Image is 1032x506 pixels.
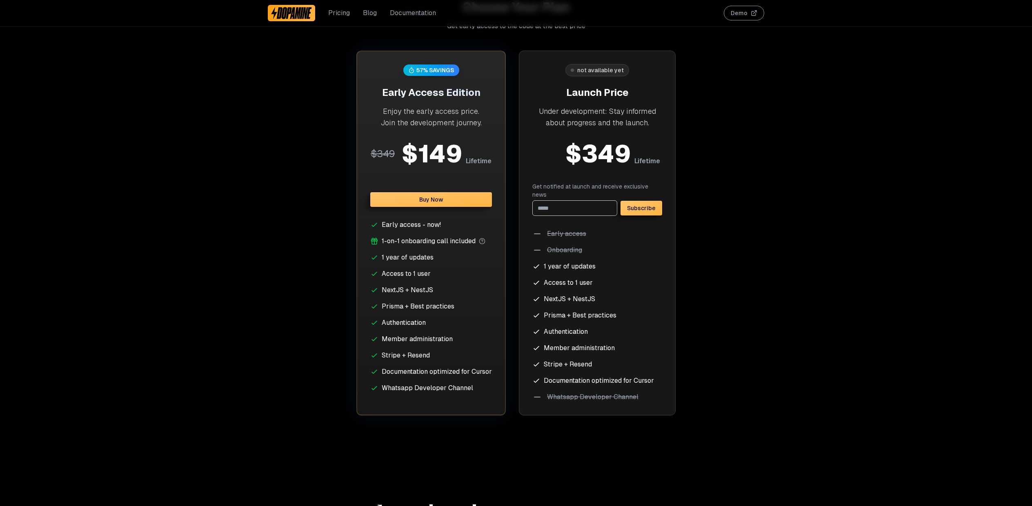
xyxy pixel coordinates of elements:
[724,6,764,20] button: Demo
[532,86,662,99] h3: Launch Price
[370,318,492,328] li: Authentication
[370,285,492,295] li: NextJS + NestJS
[271,7,312,20] img: Dopamine
[370,351,492,360] li: Stripe + Resend
[268,5,315,21] a: Dopamine
[547,392,638,402] span: Whatsapp Developer Channel
[370,220,492,230] li: Early access - now!
[370,334,492,344] li: Member administration
[370,106,492,117] div: Enjoy the early access price.
[466,156,492,166] span: Lifetime
[370,383,492,393] li: Whatsapp Developer Channel
[370,192,492,207] button: Buy Now
[634,156,660,166] span: Lifetime
[534,142,558,154] span: $ 349
[532,262,662,271] li: 1 year of updates
[532,294,662,304] li: NextJS + NestJS
[532,278,662,288] li: Access to 1 user
[577,66,624,74] div: not available yet
[565,142,631,166] span: $ 349
[532,343,662,353] li: Member administration
[370,302,492,311] li: Prisma + Best practices
[328,8,350,18] a: Pricing
[621,201,662,215] button: Subscribe
[532,182,662,199] p: Get notified at launch and receive exclusive news
[370,269,492,279] li: Access to 1 user
[370,253,492,262] li: 1 year of updates
[416,66,454,74] div: 57 % SAVINGS
[363,8,377,18] a: Blog
[371,147,395,160] span: $ 349
[532,376,662,386] li: Documentation optimized for Cursor
[547,229,586,239] span: Early access
[401,142,463,166] div: $ 149
[532,106,662,129] div: Under development: Stay informed about progress and the launch.
[370,86,492,99] h3: Early Access Edition
[547,245,582,255] span: Onboarding
[390,8,436,18] a: Documentation
[370,367,492,377] li: Documentation optimized for Cursor
[532,311,662,320] li: Prisma + Best practices
[382,236,476,246] span: 1-on-1 onboarding call included
[532,327,662,337] li: Authentication
[532,360,662,369] li: Stripe + Resend
[370,117,492,129] div: Join the development journey.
